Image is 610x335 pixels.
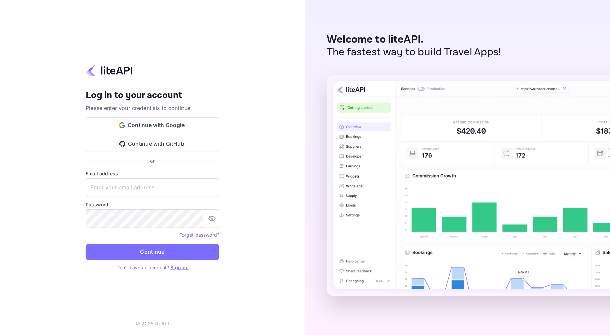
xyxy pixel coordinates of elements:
label: Password [86,201,219,208]
p: or [150,157,155,164]
a: Sign up [170,265,189,270]
h4: Log in to your account [86,90,219,101]
p: Please enter your credentials to continue [86,104,219,112]
a: Forget password? [179,231,219,238]
p: Welcome to liteAPI. [327,33,502,46]
button: Continue with Google [86,117,219,133]
button: Continue [86,244,219,260]
button: toggle password visibility [205,212,219,225]
img: liteapi [86,64,132,77]
p: The fastest way to build Travel Apps! [327,46,502,59]
button: Continue with GitHub [86,136,219,152]
p: Don't have an account? [86,264,219,271]
label: Email address [86,170,219,177]
a: Forget password? [179,232,219,238]
input: Enter your email address [86,178,219,197]
p: © 2025 liteAPI [136,320,169,327]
